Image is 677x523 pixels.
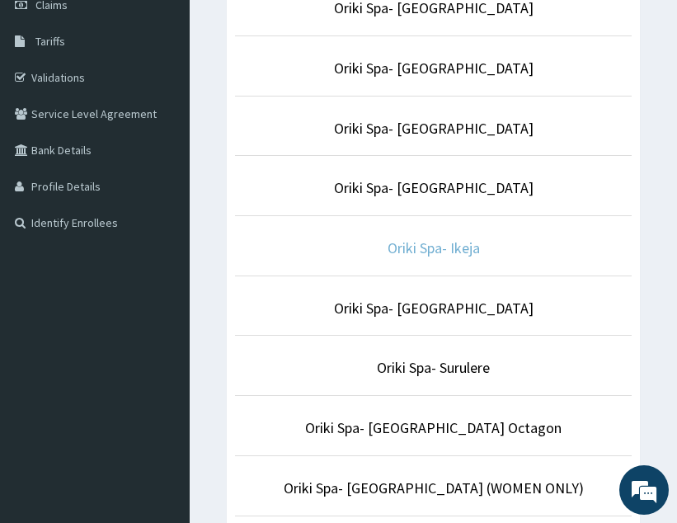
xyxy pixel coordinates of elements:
[334,119,534,138] a: Oriki Spa- [GEOGRAPHIC_DATA]
[334,178,534,197] a: Oriki Spa- [GEOGRAPHIC_DATA]
[284,478,584,497] a: Oriki Spa- [GEOGRAPHIC_DATA] (WOMEN ONLY)
[334,299,534,318] a: Oriki Spa- [GEOGRAPHIC_DATA]
[334,59,534,78] a: Oriki Spa- [GEOGRAPHIC_DATA]
[305,418,562,437] a: Oriki Spa- [GEOGRAPHIC_DATA] Octagon
[35,34,65,49] span: Tariffs
[388,238,480,257] a: Oriki Spa- Ikeja
[377,358,490,377] a: Oriki Spa- Surulere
